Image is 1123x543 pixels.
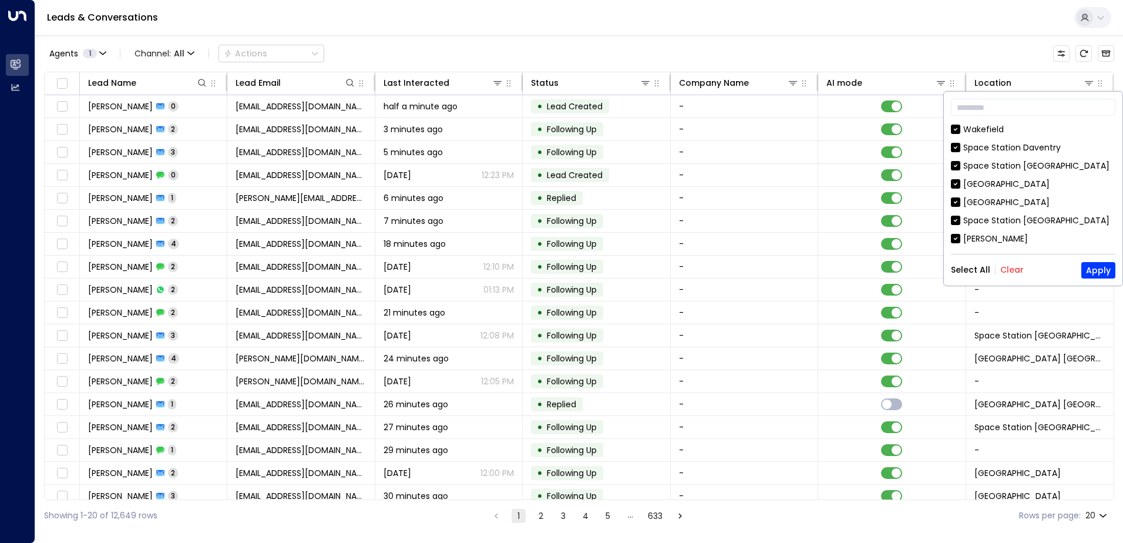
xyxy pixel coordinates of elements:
button: Agents1 [44,45,110,62]
div: • [537,303,543,323]
span: Toggle select row [55,443,69,458]
span: Following Up [547,123,597,135]
span: Space Station Swiss Cottage [974,330,1105,341]
button: Go to page 5 [601,509,615,523]
td: - [671,462,818,484]
span: Toggle select row [55,145,69,160]
span: Following Up [547,238,597,250]
span: Sep 15, 2025 [384,330,411,341]
span: Space Station Garretts Green [974,421,1105,433]
div: Showing 1-20 of 12,649 rows [44,510,157,522]
span: 7 minutes ago [384,215,443,227]
span: Toggle select row [55,420,69,435]
span: malcolmtbennison@gmail.com [236,444,366,456]
div: [GEOGRAPHIC_DATA] [951,178,1115,190]
span: 21 minutes ago [384,307,445,319]
span: Space Station Stirchley [974,467,1061,479]
button: Archived Leads [1098,45,1114,62]
div: • [537,211,543,231]
button: Actions [218,45,324,62]
span: Following Up [547,284,597,296]
span: Space Station St Johns Wood [974,398,1105,410]
span: Sep 14, 2025 [384,261,411,273]
span: 3 [168,147,178,157]
span: half a minute ago [384,100,458,112]
span: Toggle select row [55,214,69,229]
p: 12:23 PM [482,169,514,181]
td: - [671,416,818,438]
span: Hsiu Tung [88,398,153,410]
span: jaco108@hotmail.com [236,146,366,158]
td: - [671,210,818,232]
span: 27 minutes ago [384,421,448,433]
button: Clear [1000,265,1024,274]
span: Toggle select row [55,260,69,274]
div: Space Station Daventry [951,142,1115,154]
span: Following Up [547,215,597,227]
span: 26 minutes ago [384,398,448,410]
span: 2 [168,216,178,226]
span: 24 minutes ago [384,353,449,364]
td: - [966,301,1114,324]
button: Go to page 633 [645,509,665,523]
span: Following Up [547,376,597,387]
a: Leads & Conversations [47,11,158,24]
div: Status [531,76,651,90]
span: 1 [168,193,176,203]
div: Actions [224,48,267,59]
div: Location [974,76,1011,90]
span: Toggle select all [55,76,69,91]
span: Agents [49,49,78,58]
td: - [671,393,818,415]
div: Lead Email [236,76,281,90]
button: Go to page 3 [556,509,570,523]
button: Customize [1053,45,1070,62]
span: 2 [168,376,178,386]
span: Replied [547,398,576,410]
span: 2 [168,262,178,271]
span: Malcolm Bennison [88,444,153,456]
div: • [537,280,543,300]
div: Wakefield [963,123,1004,136]
p: 12:05 PM [481,376,514,387]
span: 1 [168,445,176,455]
span: Toggle select row [55,489,69,504]
td: - [671,233,818,255]
div: • [537,417,543,437]
span: Toggle select row [55,374,69,389]
span: Toggle select row [55,329,69,343]
div: AI mode [826,76,862,90]
span: 2 [168,124,178,134]
span: 2 [168,468,178,478]
span: sophieroberts438@gmail.com [236,284,366,296]
span: sarahbarr1983@hotmail.com [236,490,366,502]
span: Lead Created [547,100,603,112]
div: [PERSON_NAME] [963,233,1028,245]
span: Sulaiman Hussain [88,421,153,433]
td: - [671,324,818,347]
span: Lead Created [547,169,603,181]
span: Space Station Uxbridge [974,353,1105,364]
span: Daisy Mangan [88,330,153,341]
span: Eric Kim [88,376,153,387]
span: Following Up [547,444,597,456]
span: Daisy Mangan [88,307,153,319]
div: Lead Email [236,76,355,90]
span: Ian Popham [88,123,153,135]
td: - [671,141,818,163]
div: • [537,463,543,483]
div: Last Interacted [384,76,503,90]
span: Toggle select row [55,99,69,114]
button: Go to page 4 [579,509,593,523]
nav: pagination navigation [489,508,688,523]
span: Following Up [547,467,597,479]
div: 20 [1085,507,1109,524]
span: Nia Williams [88,100,153,112]
td: - [966,370,1114,393]
span: Yesterday [384,467,411,479]
td: - [671,347,818,370]
span: Sep 14, 2025 [384,376,411,387]
td: - [671,370,818,393]
span: Malcolm Bennison [88,467,153,479]
p: 12:00 PM [480,467,514,479]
